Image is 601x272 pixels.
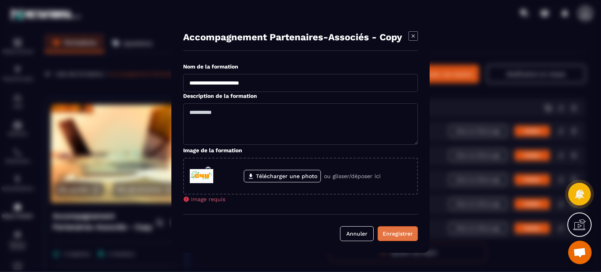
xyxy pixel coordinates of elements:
[244,170,321,182] label: Télécharger une photo
[191,196,225,202] span: Image requis
[183,93,257,99] label: Description de la formation
[340,226,374,241] button: Annuler
[324,173,381,179] p: ou glisser/déposer ici
[183,147,242,153] label: Image de la formation
[183,63,238,70] label: Nom de la formation
[183,31,402,42] p: Accompagnement Partenaires-Associés - Copy
[383,230,413,238] div: Enregistrer
[568,241,592,264] a: Ouvrir le chat
[378,226,418,241] button: Enregistrer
